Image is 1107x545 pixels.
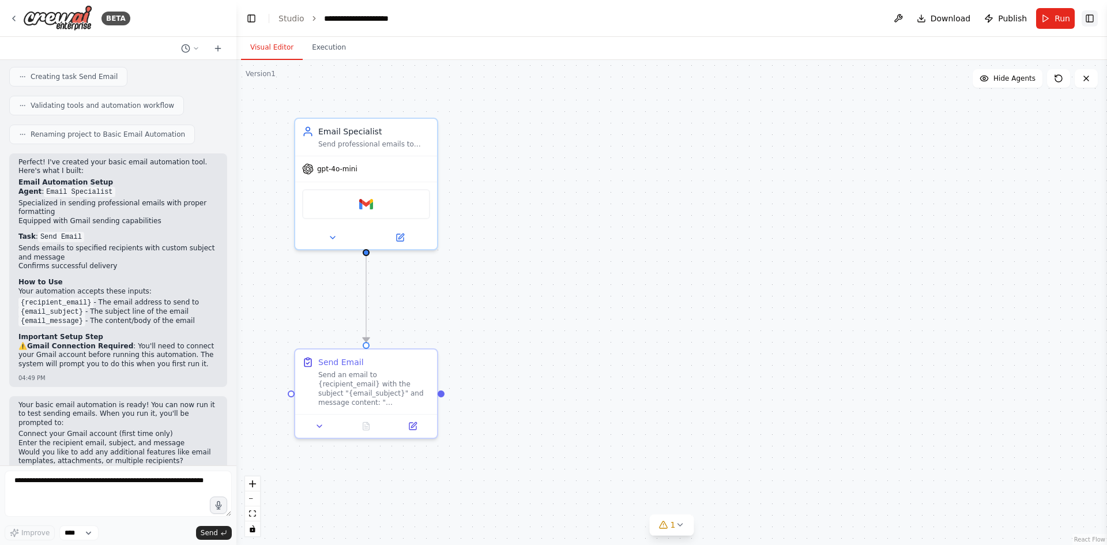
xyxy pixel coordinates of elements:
button: No output available [342,419,391,433]
span: Publish [998,13,1027,24]
p: : [18,232,218,242]
a: React Flow attribution [1074,536,1105,543]
button: zoom in [245,476,260,491]
li: Sends emails to specified recipients with custom subject and message [18,244,218,262]
div: Send Email [318,356,364,368]
div: Send professional emails to specified recipients with the provided subject and message content. E... [318,140,430,149]
p: ⚠️ : You'll need to connect your Gmail account before running this automation. The system will pr... [18,342,218,369]
img: Gmail [359,197,373,211]
span: Send [201,528,218,538]
button: 1 [650,514,694,536]
strong: Task [18,232,36,240]
button: Run [1036,8,1075,29]
li: Connect your Gmail account (first time only) [18,430,218,439]
button: Execution [303,36,355,60]
li: Enter the recipient email, subject, and message [18,439,218,448]
strong: Agent [18,187,42,196]
code: Email Specialist [44,187,115,197]
button: Improve [5,525,55,540]
button: Download [912,8,976,29]
button: Show right sidebar [1082,10,1098,27]
li: Equipped with Gmail sending capabilities [18,217,218,226]
span: 1 [671,519,676,531]
span: Run [1055,13,1070,24]
div: Email SpecialistSend professional emails to specified recipients with the provided subject and me... [294,118,438,250]
code: {email_message} [18,316,85,326]
span: Validating tools and automation workflow [31,101,174,110]
button: toggle interactivity [245,521,260,536]
code: Send Email [38,232,84,242]
p: Your automation accepts these inputs: [18,287,218,296]
li: - The email address to send to [18,298,218,307]
span: Hide Agents [993,74,1036,83]
button: Switch to previous chat [176,42,204,55]
g: Edge from cbee40cd-f226-477a-aa6c-58e383aca4da to 78d0edd3-d30e-4f58-8786-9e8837048f56 [360,256,372,342]
button: zoom out [245,491,260,506]
div: React Flow controls [245,476,260,536]
span: gpt-4o-mini [317,164,357,174]
button: Visual Editor [241,36,303,60]
button: Start a new chat [209,42,227,55]
code: {email_subject} [18,307,85,317]
code: {recipient_email} [18,298,93,308]
nav: breadcrumb [278,13,410,24]
p: Would you like to add any additional features like email templates, attachments, or multiple reci... [18,448,218,466]
div: Send an email to {recipient_email} with the subject "{email_subject}" and message content: "{emai... [318,370,430,407]
li: Specialized in sending professional emails with proper formatting [18,199,218,217]
p: : [18,187,218,197]
strong: Important Setup Step [18,333,103,341]
strong: Gmail Connection Required [27,342,133,350]
button: fit view [245,506,260,521]
span: Download [931,13,971,24]
strong: Email Automation Setup [18,178,113,186]
button: Hide Agents [973,69,1042,88]
button: Hide left sidebar [243,10,259,27]
strong: How to Use [18,278,63,286]
button: Click to speak your automation idea [210,497,227,514]
li: Confirms successful delivery [18,262,218,271]
span: Renaming project to Basic Email Automation [31,130,185,139]
p: Your basic email automation is ready! You can now run it to test sending emails. When you run it,... [18,401,218,428]
button: Publish [980,8,1031,29]
div: Version 1 [246,69,276,78]
p: Perfect! I've created your basic email automation tool. Here's what I built: [18,158,218,176]
button: Send [196,526,232,540]
button: Open in side panel [367,231,432,245]
div: Email Specialist [318,126,430,137]
button: Open in side panel [393,419,432,433]
div: 04:49 PM [18,374,218,382]
span: Creating task Send Email [31,72,118,81]
img: Logo [23,5,92,31]
li: - The content/body of the email [18,317,218,326]
span: Improve [21,528,50,538]
a: Studio [278,14,304,23]
div: BETA [101,12,130,25]
li: - The subject line of the email [18,307,218,317]
div: Send EmailSend an email to {recipient_email} with the subject "{email_subject}" and message conte... [294,348,438,439]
